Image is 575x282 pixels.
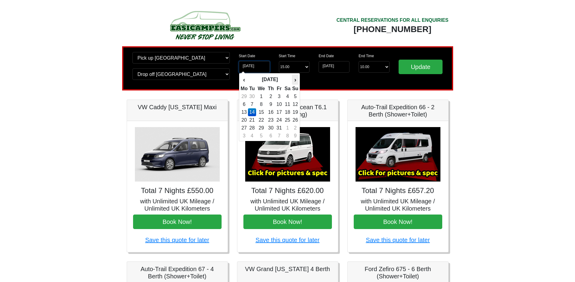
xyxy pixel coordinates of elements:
[243,215,332,229] button: Book Now!
[354,215,442,229] button: Book Now!
[283,100,292,108] td: 11
[133,186,222,195] h4: Total 7 Nights £550.00
[239,53,255,59] label: Start Date
[239,61,270,73] input: Start Date
[240,85,248,93] th: Mo
[240,74,248,85] th: ‹
[279,53,296,59] label: Start Time
[319,53,334,59] label: End Date
[275,132,283,140] td: 7
[292,74,299,85] th: ›
[354,265,442,280] h5: Ford Zefiro 675 - 6 Berth (Shower+Toilet)
[266,85,275,93] th: Th
[266,93,275,100] td: 2
[248,85,256,93] th: Tu
[240,124,248,132] td: 27
[266,132,275,140] td: 6
[240,116,248,124] td: 20
[133,265,222,280] h5: Auto-Trail Expedition 67 - 4 Berth (Shower+Toilet)
[266,124,275,132] td: 30
[354,103,442,118] h5: Auto-Trail Expedition 66 - 2 Berth (Shower+Toilet)
[240,93,248,100] td: 29
[275,116,283,124] td: 24
[266,100,275,108] td: 9
[256,237,319,243] a: Save this quote for later
[359,53,374,59] label: End Time
[266,108,275,116] td: 16
[354,186,442,195] h4: Total 7 Nights £657.20
[135,127,220,182] img: VW Caddy California Maxi
[240,108,248,116] td: 13
[256,132,266,140] td: 5
[283,124,292,132] td: 1
[292,132,299,140] td: 9
[248,93,256,100] td: 30
[275,93,283,100] td: 3
[248,74,292,85] th: [DATE]
[283,108,292,116] td: 18
[275,85,283,93] th: Fr
[366,237,430,243] a: Save this quote for later
[292,108,299,116] td: 19
[354,198,442,212] h5: with Unlimited UK Mileage / Unlimited UK Kilometers
[292,100,299,108] td: 12
[256,108,266,116] td: 15
[240,100,248,108] td: 6
[356,127,440,182] img: Auto-Trail Expedition 66 - 2 Berth (Shower+Toilet)
[283,132,292,140] td: 8
[292,124,299,132] td: 2
[256,100,266,108] td: 8
[399,60,443,74] input: Update
[266,116,275,124] td: 23
[133,198,222,212] h5: with Unlimited UK Mileage / Unlimited UK Kilometers
[243,186,332,195] h4: Total 7 Nights £620.00
[336,17,449,24] div: CENTRAL RESERVATIONS FOR ALL ENQUIRIES
[319,61,349,73] input: Return Date
[256,93,266,100] td: 1
[248,116,256,124] td: 21
[243,265,332,273] h5: VW Grand [US_STATE] 4 Berth
[248,132,256,140] td: 4
[145,237,209,243] a: Save this quote for later
[275,100,283,108] td: 10
[147,8,262,42] img: campers-checkout-logo.png
[292,116,299,124] td: 26
[283,116,292,124] td: 25
[283,85,292,93] th: Sa
[256,85,266,93] th: We
[248,100,256,108] td: 7
[240,132,248,140] td: 3
[256,124,266,132] td: 29
[292,85,299,93] th: Su
[133,215,222,229] button: Book Now!
[292,93,299,100] td: 5
[283,93,292,100] td: 4
[248,108,256,116] td: 14
[245,127,330,182] img: VW California Ocean T6.1 (Auto, Awning)
[243,198,332,212] h5: with Unlimited UK Mileage / Unlimited UK Kilometers
[275,124,283,132] td: 31
[275,108,283,116] td: 17
[248,124,256,132] td: 28
[133,103,222,111] h5: VW Caddy [US_STATE] Maxi
[336,24,449,35] div: [PHONE_NUMBER]
[256,116,266,124] td: 22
